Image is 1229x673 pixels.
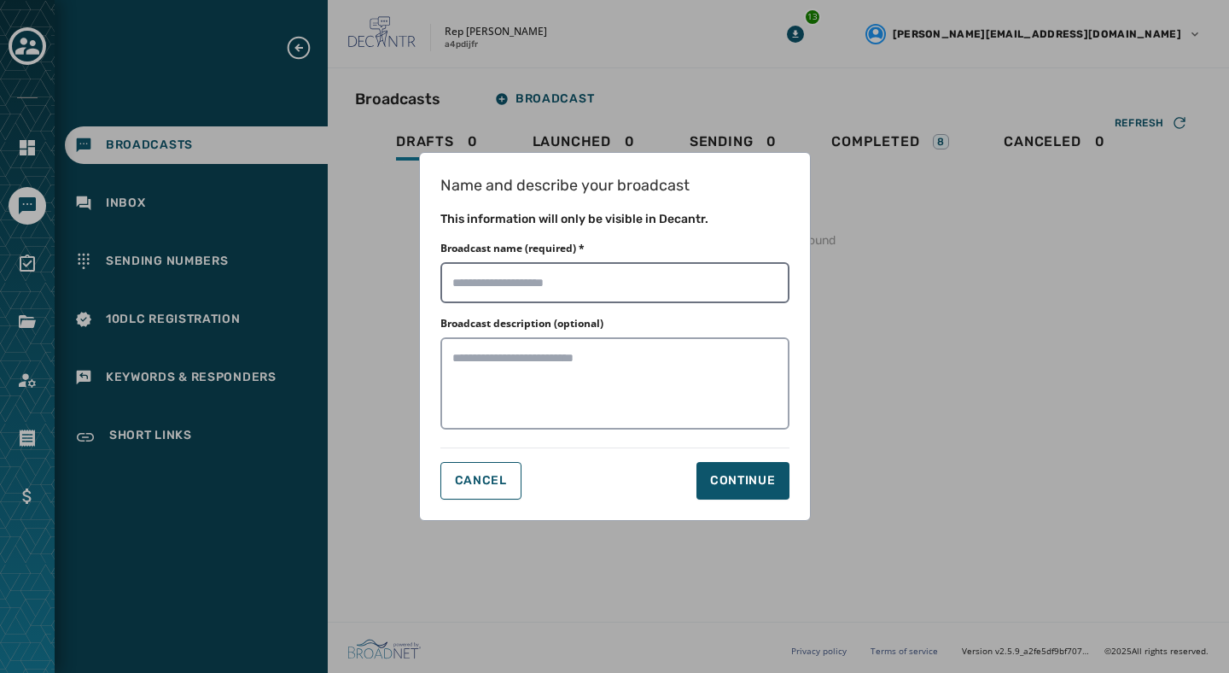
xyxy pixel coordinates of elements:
[440,211,789,228] h2: This information will only be visible in Decantr.
[710,472,776,489] div: Continue
[440,173,789,197] h1: Name and describe your broadcast
[455,474,507,488] span: Cancel
[696,462,789,500] button: Continue
[440,317,603,331] label: Broadcast description (optional)
[440,242,585,255] label: Broadcast name (required) *
[440,462,521,500] button: Cancel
